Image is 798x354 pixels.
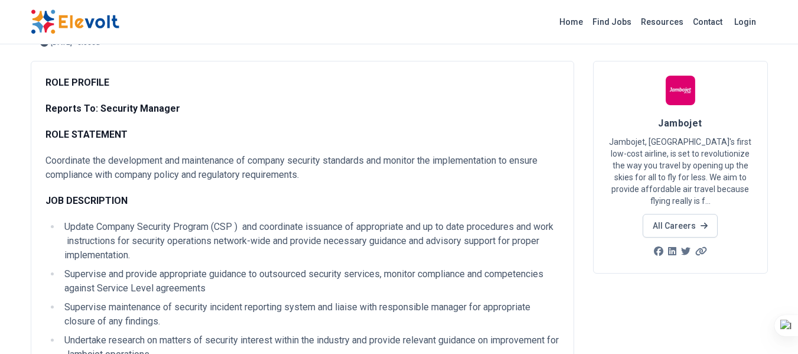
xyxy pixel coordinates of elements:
[51,39,72,46] span: [DATE]
[61,220,559,262] li: Update Company Security Program (CSP ) and coordinate issuance of appropriate and up to date proc...
[666,76,695,105] img: Jambojet
[118,69,127,78] img: tab_keywords_by_traffic_grey.svg
[45,103,180,114] strong: Reports To: Security Manager
[31,31,130,40] div: Domain: [DOMAIN_NAME]
[658,118,702,129] span: Jambojet
[636,12,688,31] a: Resources
[19,31,28,40] img: website_grey.svg
[45,77,109,88] strong: ROLE PROFILE
[588,12,636,31] a: Find Jobs
[31,9,119,34] img: Elevolt
[688,12,727,31] a: Contact
[33,19,58,28] div: v 4.0.25
[608,136,753,207] p: Jambojet, [GEOGRAPHIC_DATA]'s first low-cost airline, is set to revolutionize the way you travel ...
[74,39,100,46] p: - closed
[32,69,41,78] img: tab_domain_overview_orange.svg
[45,154,559,182] p: Coordinate the development and maintenance of company security standards and monitor the implemen...
[45,195,128,206] strong: JOB DESCRIPTION
[555,12,588,31] a: Home
[45,129,128,140] strong: ROLE STATEMENT
[727,10,763,34] a: Login
[131,70,199,77] div: Keywords by Traffic
[643,214,718,238] a: All Careers
[61,267,559,295] li: Supervise and provide appropriate guidance to outsourced security services, monitor compliance an...
[61,300,559,329] li: Supervise maintenance of security incident reporting system and liaise with responsible manager f...
[45,70,106,77] div: Domain Overview
[739,297,798,354] iframe: Chat Widget
[19,19,28,28] img: logo_orange.svg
